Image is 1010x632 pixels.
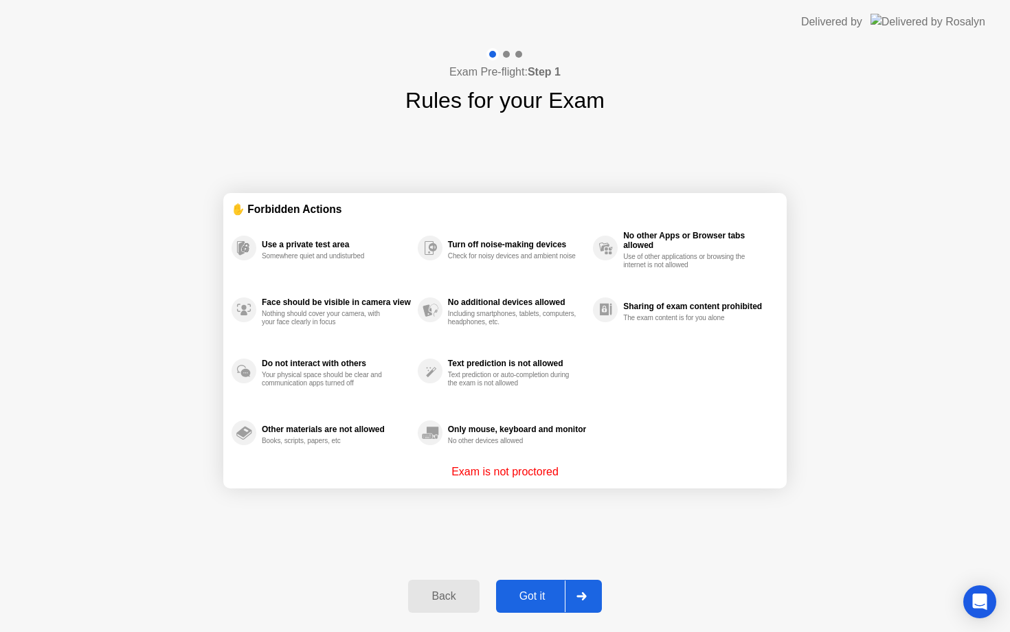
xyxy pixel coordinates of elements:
[801,14,862,30] div: Delivered by
[449,64,561,80] h4: Exam Pre-flight:
[871,14,985,30] img: Delivered by Rosalyn
[623,231,772,250] div: No other Apps or Browser tabs allowed
[623,302,772,311] div: Sharing of exam content prohibited
[262,310,392,326] div: Nothing should cover your camera, with your face clearly in focus
[262,252,392,260] div: Somewhere quiet and undisturbed
[623,314,753,322] div: The exam content is for you alone
[262,437,392,445] div: Books, scripts, papers, etc
[262,425,411,434] div: Other materials are not allowed
[448,297,586,307] div: No additional devices allowed
[448,240,586,249] div: Turn off noise-making devices
[448,310,578,326] div: Including smartphones, tablets, computers, headphones, etc.
[405,84,605,117] h1: Rules for your Exam
[262,371,392,387] div: Your physical space should be clear and communication apps turned off
[262,359,411,368] div: Do not interact with others
[448,425,586,434] div: Only mouse, keyboard and monitor
[448,371,578,387] div: Text prediction or auto-completion during the exam is not allowed
[496,580,602,613] button: Got it
[408,580,479,613] button: Back
[262,240,411,249] div: Use a private test area
[963,585,996,618] div: Open Intercom Messenger
[451,464,559,480] p: Exam is not proctored
[448,437,578,445] div: No other devices allowed
[232,201,778,217] div: ✋ Forbidden Actions
[528,66,561,78] b: Step 1
[262,297,411,307] div: Face should be visible in camera view
[623,253,753,269] div: Use of other applications or browsing the internet is not allowed
[448,359,586,368] div: Text prediction is not allowed
[500,590,565,602] div: Got it
[448,252,578,260] div: Check for noisy devices and ambient noise
[412,590,475,602] div: Back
